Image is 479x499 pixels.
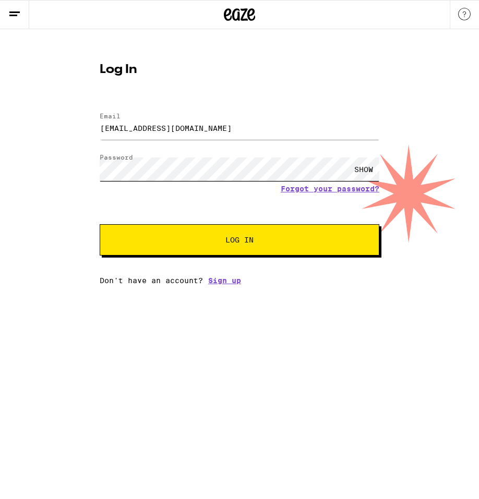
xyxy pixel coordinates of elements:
h1: Log In [100,64,379,76]
div: Don't have an account? [100,276,379,285]
span: Hi. Need any help? [6,7,75,16]
span: Log In [225,236,254,244]
a: Sign up [208,276,241,285]
input: Email [100,116,379,140]
div: SHOW [348,157,379,181]
button: Log In [100,224,379,255]
a: Forgot your password? [281,185,379,193]
label: Email [100,113,121,119]
label: Password [100,154,133,161]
